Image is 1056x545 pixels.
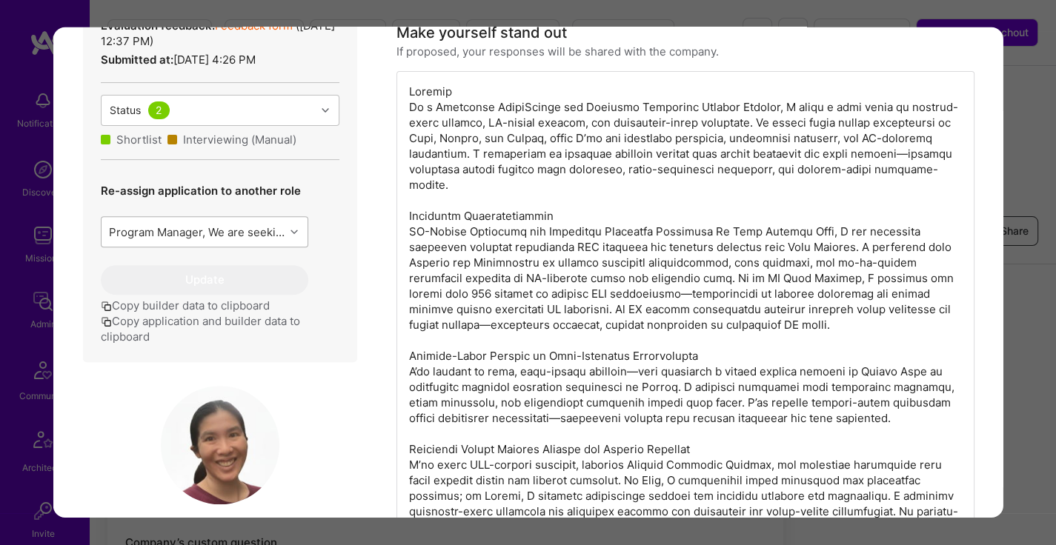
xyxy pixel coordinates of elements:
[100,313,339,344] button: Copy application and builder data to clipboard
[396,44,718,59] div: If proposed, your responses will be shared with the company.
[173,53,255,67] span: [DATE] 4:26 PM
[321,107,328,114] i: icon Chevron
[160,493,279,507] a: User Avatar
[53,27,1003,518] div: modal
[182,132,296,147] div: Interviewing (Manual)
[108,224,285,239] div: Program Manager, We are seeking a Strategic Program manager to partner directly with leadership a...
[100,53,173,67] strong: Submitted at:
[100,265,308,295] button: Update
[160,386,279,504] img: User Avatar
[290,228,297,235] i: icon Chevron
[100,316,111,327] i: icon Copy
[147,101,169,119] div: 2
[100,298,269,313] button: Copy builder data to clipboard
[100,183,308,198] p: Re-assign application to another role
[109,102,140,118] div: Status
[116,132,161,147] div: Shortlist
[100,301,111,312] i: icon Copy
[396,21,566,44] div: Make yourself stand out
[100,18,339,49] div: ( [DATE] 12:37 PM )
